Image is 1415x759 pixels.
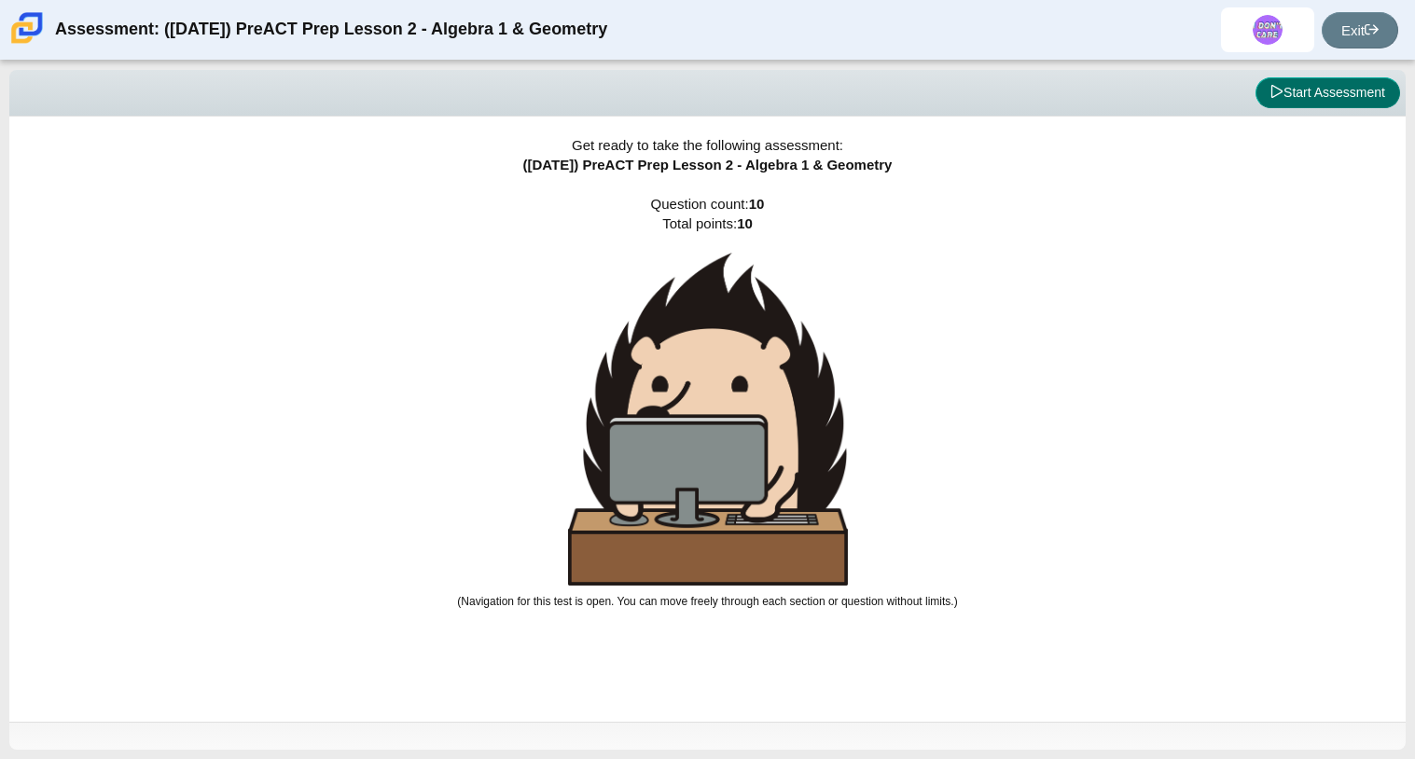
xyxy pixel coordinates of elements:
img: hedgehog-behind-computer-large.png [568,253,848,586]
a: Exit [1322,12,1398,48]
span: ([DATE]) PreACT Prep Lesson 2 - Algebra 1 & Geometry [523,157,893,172]
button: Start Assessment [1255,77,1400,109]
span: Get ready to take the following assessment: [572,137,843,153]
a: Carmen School of Science & Technology [7,34,47,50]
b: 10 [749,196,765,212]
b: 10 [737,215,753,231]
img: faith.manns.GArBwX [1253,15,1283,45]
div: Assessment: ([DATE]) PreACT Prep Lesson 2 - Algebra 1 & Geometry [55,7,607,52]
small: (Navigation for this test is open. You can move freely through each section or question without l... [457,595,957,608]
span: Question count: Total points: [457,196,957,608]
img: Carmen School of Science & Technology [7,8,47,48]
